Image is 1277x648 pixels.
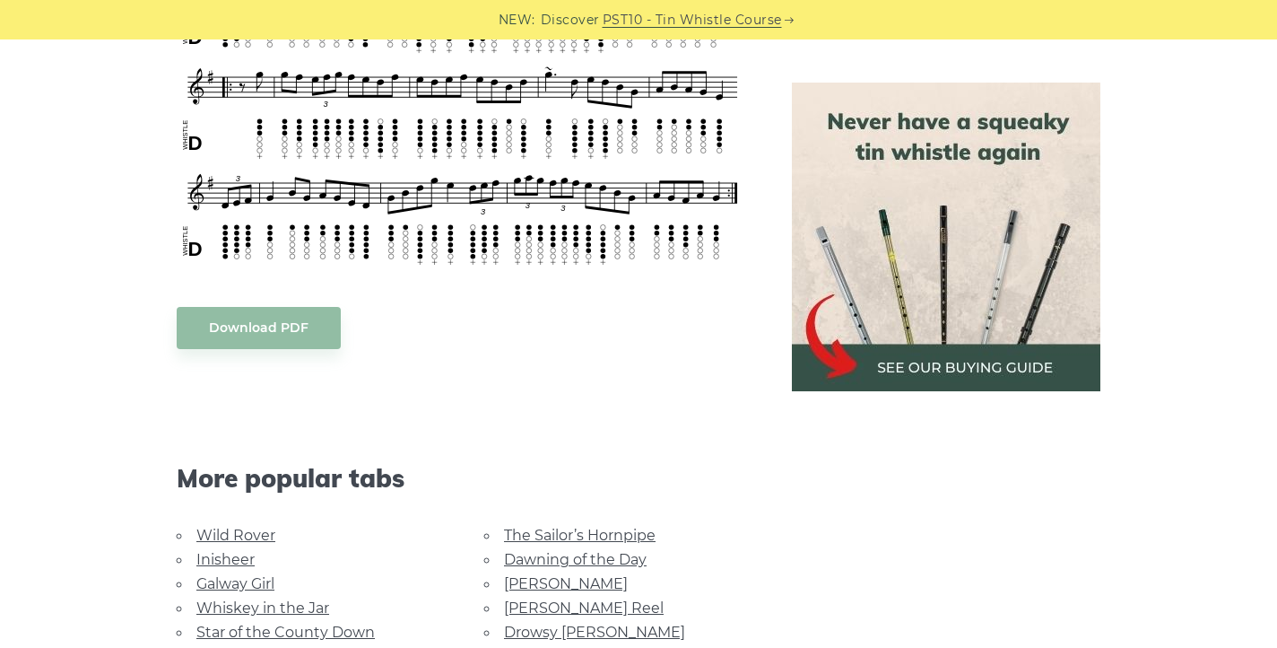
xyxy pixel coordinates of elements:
span: NEW: [499,10,535,31]
a: Galway Girl [196,575,274,592]
img: tin whistle buying guide [792,83,1100,391]
a: Wild Rover [196,527,275,544]
a: Inisheer [196,551,255,568]
a: [PERSON_NAME] Reel [504,600,664,617]
a: Download PDF [177,307,341,349]
a: The Sailor’s Hornpipe [504,527,656,544]
a: Whiskey in the Jar [196,600,329,617]
a: [PERSON_NAME] [504,575,628,592]
a: PST10 - Tin Whistle Course [603,10,782,31]
span: Discover [541,10,600,31]
a: Dawning of the Day [504,551,647,568]
a: Drowsy [PERSON_NAME] [504,624,685,641]
span: More popular tabs [177,463,749,494]
a: Star of the County Down [196,624,375,641]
